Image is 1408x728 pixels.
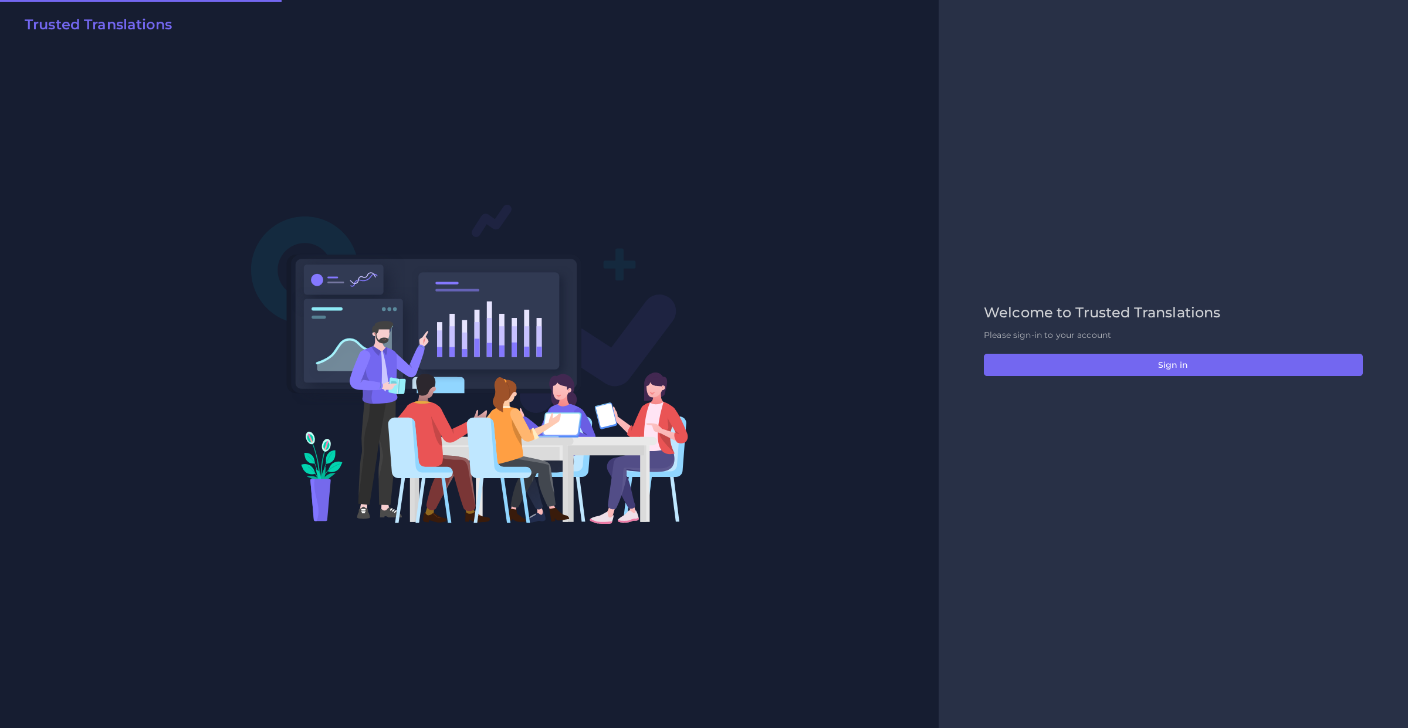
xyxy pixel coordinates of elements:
[251,204,689,524] img: Login V2
[16,16,172,38] a: Trusted Translations
[25,16,172,33] h2: Trusted Translations
[984,304,1363,321] h2: Welcome to Trusted Translations
[984,329,1363,341] p: Please sign-in to your account
[984,354,1363,376] button: Sign in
